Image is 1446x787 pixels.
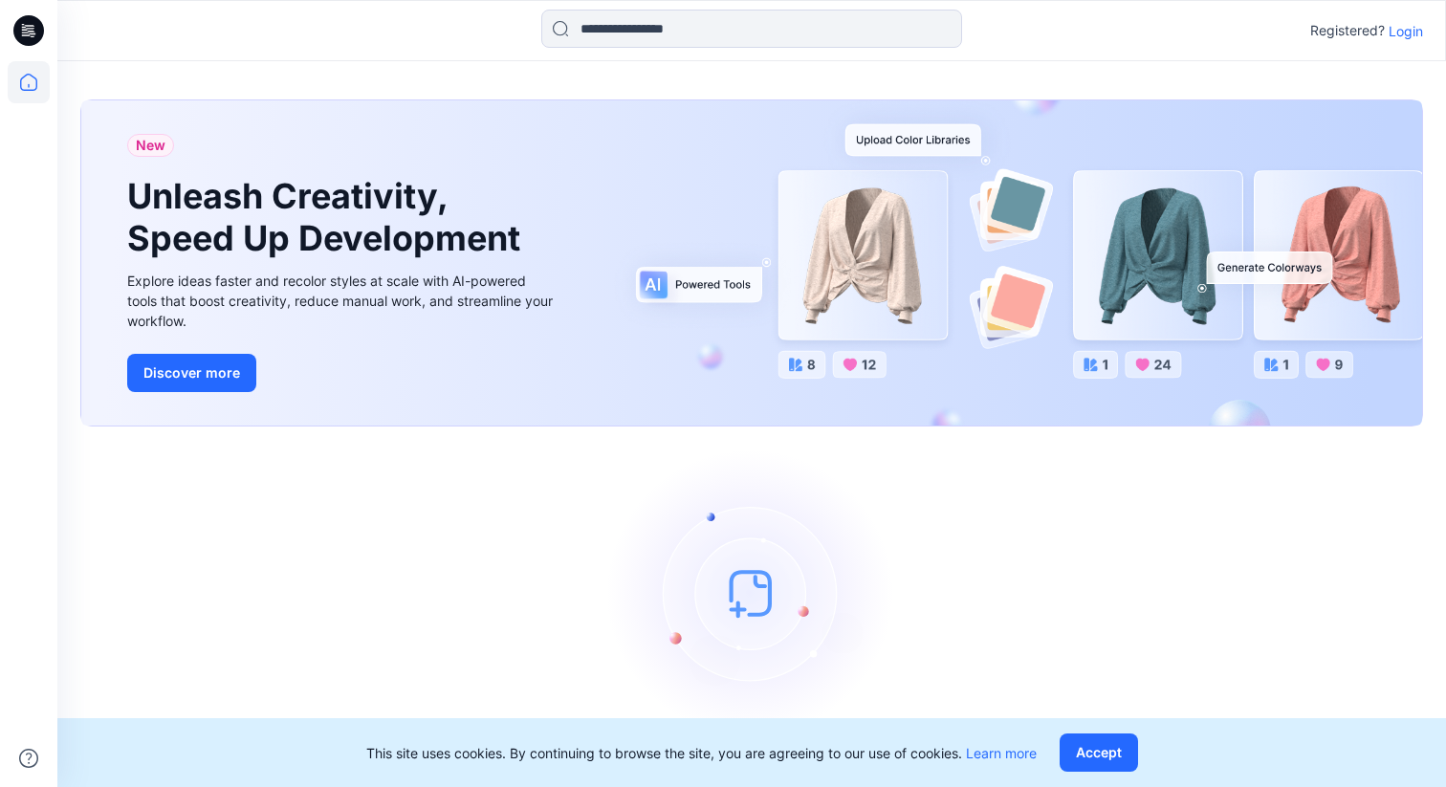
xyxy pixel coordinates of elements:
[966,745,1037,761] a: Learn more
[1389,21,1423,41] p: Login
[1060,733,1138,772] button: Accept
[127,271,558,331] div: Explore ideas faster and recolor styles at scale with AI-powered tools that boost creativity, red...
[366,743,1037,763] p: This site uses cookies. By continuing to browse the site, you are agreeing to our use of cookies.
[608,449,895,736] img: empty-state-image.svg
[127,354,256,392] button: Discover more
[1310,19,1385,42] p: Registered?
[136,134,165,157] span: New
[127,176,529,258] h1: Unleash Creativity, Speed Up Development
[127,354,558,392] a: Discover more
